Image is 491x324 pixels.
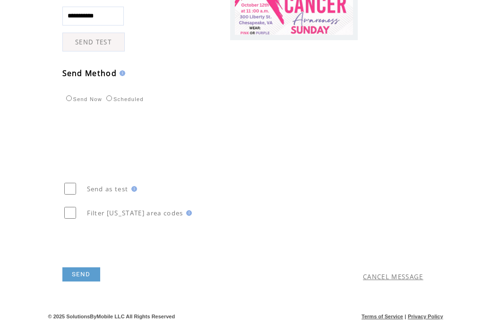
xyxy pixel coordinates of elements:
span: Send Method [62,68,117,78]
span: Filter [US_STATE] area codes [87,209,183,217]
span: Send as test [87,185,129,193]
a: CANCEL MESSAGE [363,273,423,281]
a: SEND TEST [62,33,125,51]
span: | [405,314,406,319]
a: SEND [62,267,100,281]
input: Scheduled [106,95,112,101]
input: Send Now [66,95,72,101]
img: help.gif [129,186,137,192]
label: Scheduled [104,96,144,102]
a: Terms of Service [362,314,403,319]
a: Privacy Policy [408,314,443,319]
img: help.gif [183,210,192,216]
img: help.gif [117,70,125,76]
span: © 2025 SolutionsByMobile LLC All Rights Reserved [48,314,175,319]
label: Send Now [64,96,102,102]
